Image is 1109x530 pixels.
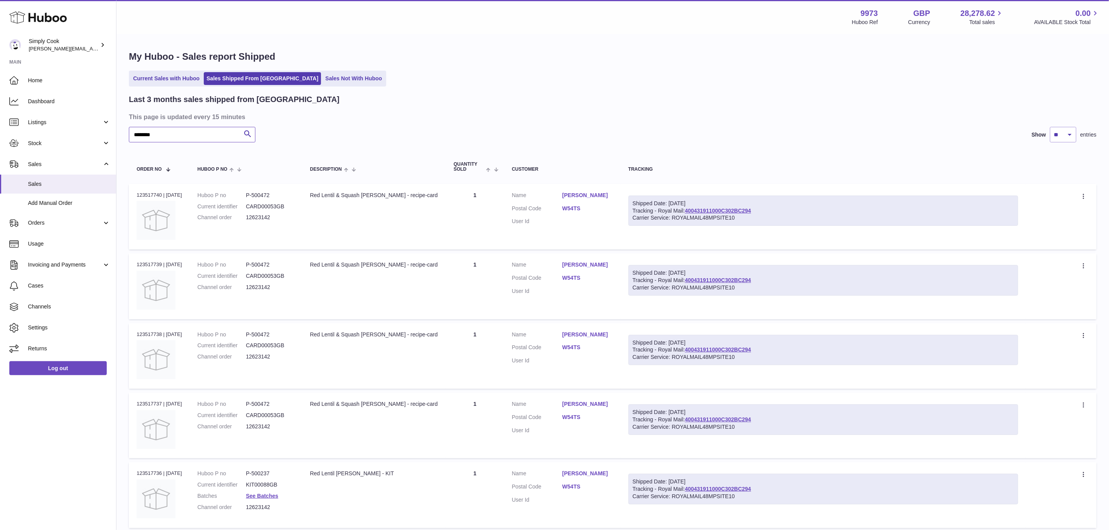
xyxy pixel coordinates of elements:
span: entries [1080,131,1097,139]
a: [PERSON_NAME] [562,470,613,477]
dt: Channel order [198,214,246,221]
div: Carrier Service: ROYALMAIL48MPSITE10 [633,214,1014,222]
a: [PERSON_NAME] [562,261,613,268]
div: Tracking - Royal Mail: [628,335,1018,365]
dt: User Id [512,357,562,364]
span: Order No [137,167,162,172]
a: W54TS [562,274,613,282]
a: Log out [9,361,107,375]
span: Huboo P no [198,167,227,172]
dd: KIT00088GB [246,481,295,488]
dt: Current identifier [198,342,246,349]
div: Red Lentil & Squash [PERSON_NAME] - recipe-card [310,331,438,338]
a: 400431911000C302BC294 [685,416,751,423]
a: [PERSON_NAME] [562,192,613,199]
dt: Current identifier [198,272,246,280]
span: Sales [28,161,102,168]
dt: Postal Code [512,483,562,492]
span: Listings [28,119,102,126]
dd: P-500472 [246,400,295,408]
td: 1 [446,393,504,458]
div: Customer [512,167,613,172]
a: 28,278.62 Total sales [960,8,1004,26]
dt: User Id [512,496,562,504]
label: Show [1032,131,1046,139]
dt: Name [512,470,562,479]
a: Current Sales with Huboo [130,72,202,85]
a: [PERSON_NAME] [562,331,613,338]
img: no-photo.jpg [137,201,175,240]
dt: Channel order [198,504,246,511]
td: 1 [446,184,504,249]
span: 28,278.62 [960,8,995,19]
div: Shipped Date: [DATE] [633,339,1014,346]
h3: This page is updated every 15 minutes [129,113,1095,121]
dt: Huboo P no [198,470,246,477]
a: Sales Not With Huboo [323,72,385,85]
dd: P-500472 [246,261,295,268]
dt: User Id [512,218,562,225]
span: 0.00 [1076,8,1091,19]
dt: Huboo P no [198,192,246,199]
dt: Batches [198,492,246,500]
strong: 9973 [861,8,878,19]
dd: CARD00053GB [246,342,295,349]
img: no-photo.jpg [137,410,175,449]
a: 400431911000C302BC294 [685,486,751,492]
dt: Name [512,331,562,340]
span: Quantity Sold [454,162,484,172]
dt: Channel order [198,423,246,430]
dt: Channel order [198,353,246,360]
h1: My Huboo - Sales report Shipped [129,50,1097,63]
td: 1 [446,253,504,319]
dd: 12623142 [246,504,295,511]
img: no-photo.jpg [137,480,175,518]
dd: P-500237 [246,470,295,477]
div: 123517739 | [DATE] [137,261,182,268]
div: Tracking - Royal Mail: [628,265,1018,296]
div: Tracking - Royal Mail: [628,404,1018,435]
dt: Name [512,261,562,270]
td: 1 [446,462,504,528]
a: 0.00 AVAILABLE Stock Total [1034,8,1100,26]
dt: Postal Code [512,274,562,284]
span: Description [310,167,342,172]
dd: P-500472 [246,331,295,338]
dt: Current identifier [198,412,246,419]
span: Usage [28,240,110,248]
dt: Postal Code [512,414,562,423]
span: Invoicing and Payments [28,261,102,268]
div: Simply Cook [29,38,99,52]
dd: 12623142 [246,214,295,221]
dt: User Id [512,288,562,295]
div: Currency [908,19,930,26]
dd: 12623142 [246,423,295,430]
dd: P-500472 [246,192,295,199]
dt: Channel order [198,284,246,291]
span: Stock [28,140,102,147]
a: 400431911000C302BC294 [685,277,751,283]
div: Shipped Date: [DATE] [633,409,1014,416]
div: Carrier Service: ROYALMAIL48MPSITE10 [633,493,1014,500]
span: Cases [28,282,110,289]
dt: Current identifier [198,203,246,210]
span: Add Manual Order [28,199,110,207]
a: W54TS [562,414,613,421]
div: Red Lentil & Squash [PERSON_NAME] - recipe-card [310,400,438,408]
div: Huboo Ref [852,19,878,26]
dt: Name [512,400,562,410]
dt: Name [512,192,562,201]
dd: CARD00053GB [246,272,295,280]
div: 123517737 | [DATE] [137,400,182,407]
div: Red Lentil & Squash [PERSON_NAME] - recipe-card [310,261,438,268]
td: 1 [446,323,504,389]
span: Orders [28,219,102,227]
div: Tracking - Royal Mail: [628,196,1018,226]
div: Shipped Date: [DATE] [633,200,1014,207]
span: Home [28,77,110,84]
h2: Last 3 months sales shipped from [GEOGRAPHIC_DATA] [129,94,340,105]
dt: Huboo P no [198,261,246,268]
span: Settings [28,324,110,331]
div: 123517740 | [DATE] [137,192,182,199]
span: Channels [28,303,110,310]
